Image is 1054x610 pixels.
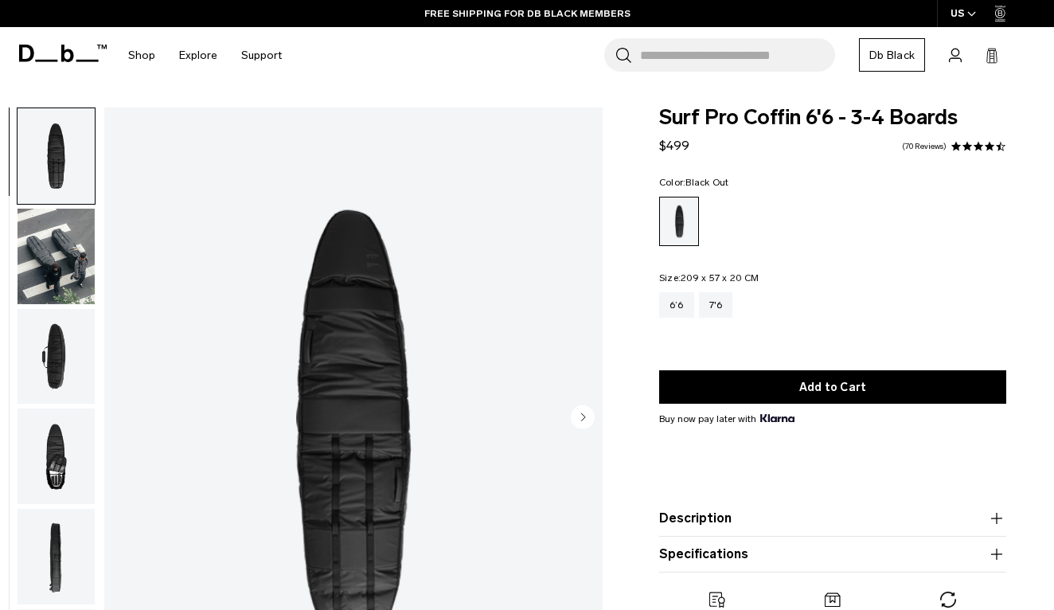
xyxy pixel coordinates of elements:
[659,108,1006,128] span: Surf Pro Coffin 6'6 - 3-4 Boards
[116,27,294,84] nav: Main Navigation
[571,405,595,432] button: Next slide
[17,408,96,505] button: Surf Pro Coffin 6'6 - 3-4 Boards
[659,292,694,318] a: 6’6
[681,272,759,283] span: 209 x 57 x 20 CM
[659,273,759,283] legend: Size:
[128,27,155,84] a: Shop
[17,208,96,305] button: Surf Pro Coffin 6'6 - 3-4 Boards
[179,27,217,84] a: Explore
[18,209,95,304] img: Surf Pro Coffin 6'6 - 3-4 Boards
[699,292,733,318] a: 7'6
[659,197,699,246] a: Black Out
[18,509,95,604] img: Surf Pro Coffin 6'6 - 3-4 Boards
[241,27,282,84] a: Support
[685,177,728,188] span: Black Out
[17,508,96,605] button: Surf Pro Coffin 6'6 - 3-4 Boards
[424,6,630,21] a: FREE SHIPPING FOR DB BLACK MEMBERS
[17,308,96,405] button: Surf Pro Coffin 6'6 - 3-4 Boards
[659,545,1006,564] button: Specifications
[659,412,794,426] span: Buy now pay later with
[760,414,794,422] img: {"height" => 20, "alt" => "Klarna"}
[18,409,95,504] img: Surf Pro Coffin 6'6 - 3-4 Boards
[18,309,95,405] img: Surf Pro Coffin 6'6 - 3-4 Boards
[659,178,729,187] legend: Color:
[659,370,1006,404] button: Add to Cart
[18,108,95,204] img: Surf Pro Coffin 6'6 - 3-4 Boards
[659,138,689,153] span: $499
[859,38,925,72] a: Db Black
[659,509,1006,528] button: Description
[17,108,96,205] button: Surf Pro Coffin 6'6 - 3-4 Boards
[902,143,947,151] a: 70 reviews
